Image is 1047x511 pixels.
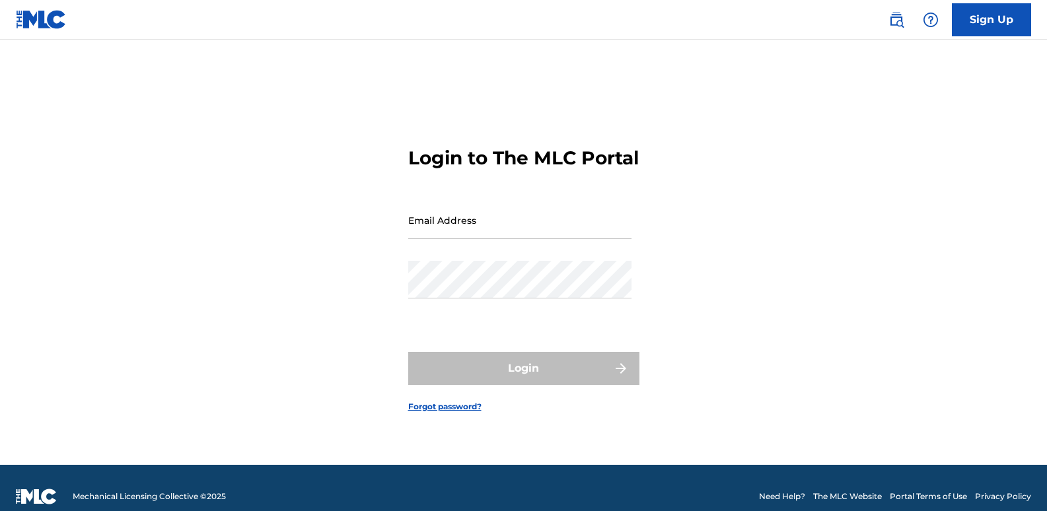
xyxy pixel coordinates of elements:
[981,448,1047,511] iframe: Chat Widget
[952,3,1031,36] a: Sign Up
[888,12,904,28] img: search
[408,147,639,170] h3: Login to The MLC Portal
[73,491,226,502] span: Mechanical Licensing Collective © 2025
[918,7,944,33] div: Help
[890,491,967,502] a: Portal Terms of Use
[759,491,805,502] a: Need Help?
[883,7,910,33] a: Public Search
[975,491,1031,502] a: Privacy Policy
[16,489,57,504] img: logo
[923,12,939,28] img: help
[813,491,882,502] a: The MLC Website
[16,10,67,29] img: MLC Logo
[408,401,482,413] a: Forgot password?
